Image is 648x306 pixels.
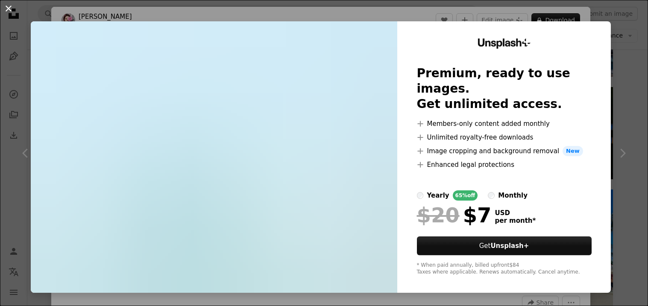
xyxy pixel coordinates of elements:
[498,190,528,201] div: monthly
[417,192,424,199] input: yearly65%off
[563,146,583,156] span: New
[495,217,536,224] span: per month *
[417,66,592,112] h2: Premium, ready to use images. Get unlimited access.
[417,160,592,170] li: Enhanced legal protections
[495,209,536,217] span: USD
[417,132,592,143] li: Unlimited royalty-free downloads
[417,204,460,226] span: $20
[490,242,529,250] strong: Unsplash+
[427,190,449,201] div: yearly
[417,262,592,276] div: * When paid annually, billed upfront $84 Taxes where applicable. Renews automatically. Cancel any...
[417,119,592,129] li: Members-only content added monthly
[417,204,492,226] div: $7
[417,146,592,156] li: Image cropping and background removal
[417,236,592,255] button: GetUnsplash+
[453,190,478,201] div: 65% off
[488,192,495,199] input: monthly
